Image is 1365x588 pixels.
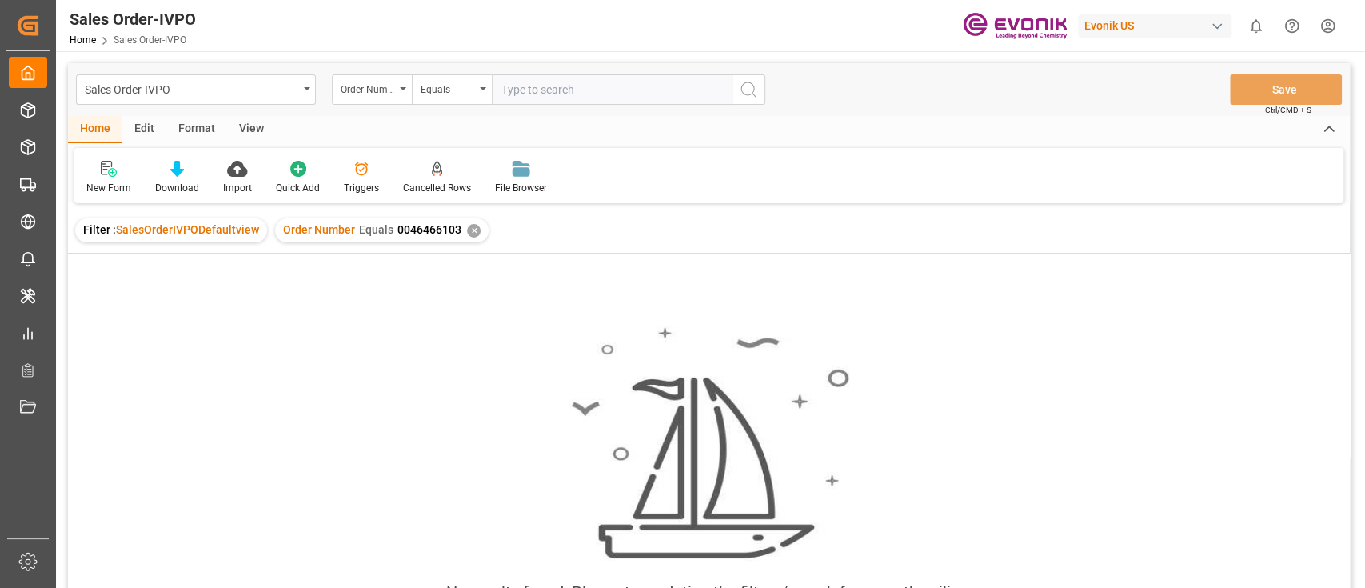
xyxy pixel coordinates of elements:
[85,78,298,98] div: Sales Order-IVPO
[1238,8,1274,44] button: show 0 new notifications
[86,181,131,195] div: New Form
[467,224,481,238] div: ✕
[492,74,732,105] input: Type to search
[68,116,122,143] div: Home
[276,181,320,195] div: Quick Add
[412,74,492,105] button: open menu
[70,34,96,46] a: Home
[359,223,393,236] span: Equals
[344,181,379,195] div: Triggers
[1230,74,1342,105] button: Save
[397,223,461,236] span: 0046466103
[1265,104,1311,116] span: Ctrl/CMD + S
[155,181,199,195] div: Download
[1078,10,1238,41] button: Evonik US
[166,116,227,143] div: Format
[1274,8,1310,44] button: Help Center
[495,181,547,195] div: File Browser
[341,78,395,97] div: Order Number
[403,181,471,195] div: Cancelled Rows
[76,74,316,105] button: open menu
[332,74,412,105] button: open menu
[70,7,196,31] div: Sales Order-IVPO
[421,78,475,97] div: Equals
[569,326,849,561] img: smooth_sailing.jpeg
[283,223,355,236] span: Order Number
[1078,14,1231,38] div: Evonik US
[116,223,259,236] span: SalesOrderIVPODefaultview
[732,74,765,105] button: search button
[963,12,1067,40] img: Evonik-brand-mark-Deep-Purple-RGB.jpeg_1700498283.jpeg
[83,223,116,236] span: Filter :
[227,116,276,143] div: View
[223,181,252,195] div: Import
[122,116,166,143] div: Edit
